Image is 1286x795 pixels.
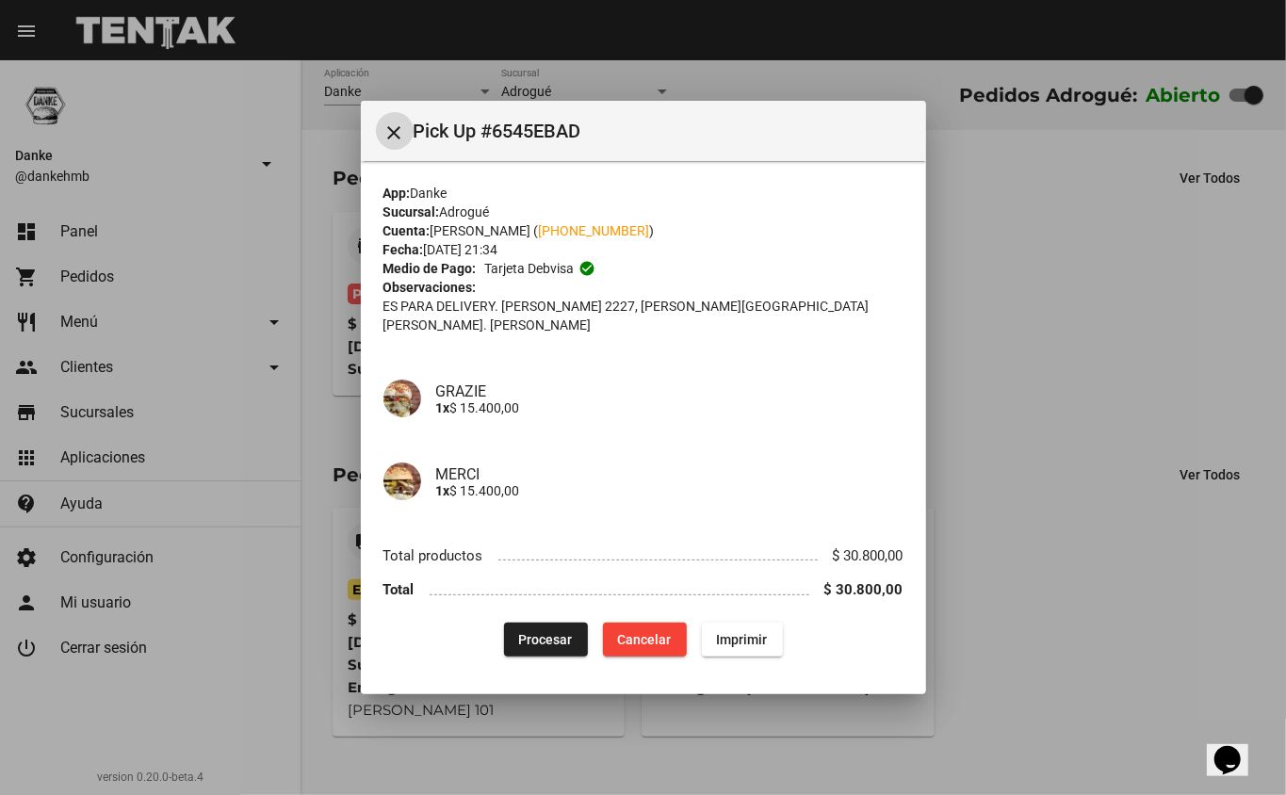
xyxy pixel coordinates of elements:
mat-icon: check_circle [578,260,595,277]
strong: Sucursal: [383,204,440,219]
li: Total $ 30.800,00 [383,573,903,608]
button: Imprimir [702,623,783,657]
button: Cancelar [603,623,687,657]
img: 8f13779e-87c4-448a-ade8-9022de7090e5.png [383,462,421,500]
div: Adrogué [383,203,903,221]
strong: Medio de Pago: [383,259,477,278]
h4: MERCI [436,465,903,483]
h4: GRAZIE [436,382,903,400]
p: ES PARA DELIVERY. [PERSON_NAME] 2227, [PERSON_NAME][GEOGRAPHIC_DATA][PERSON_NAME]. [PERSON_NAME] [383,297,903,334]
div: [PERSON_NAME] ( ) [383,221,903,240]
span: Pick Up #6545EBAD [414,116,911,146]
a: [PHONE_NUMBER] [539,223,650,238]
strong: Cuenta: [383,223,431,238]
div: [DATE] 21:34 [383,240,903,259]
span: Imprimir [717,632,768,647]
strong: Fecha: [383,242,424,257]
p: $ 15.400,00 [436,483,903,498]
p: $ 15.400,00 [436,400,903,415]
button: Procesar [504,623,588,657]
li: Total productos $ 30.800,00 [383,538,903,573]
img: 38231b67-3d95-44ab-94d1-b5e6824bbf5e.png [383,380,421,417]
strong: Observaciones: [383,280,477,295]
mat-icon: Cerrar [383,122,406,144]
b: 1x [436,400,450,415]
span: Procesar [519,632,573,647]
div: Danke [383,184,903,203]
strong: App: [383,186,411,201]
iframe: chat widget [1207,720,1267,776]
b: 1x [436,483,450,498]
button: Cerrar [376,112,414,150]
span: Tarjeta debvisa [484,259,574,278]
span: Cancelar [618,632,672,647]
